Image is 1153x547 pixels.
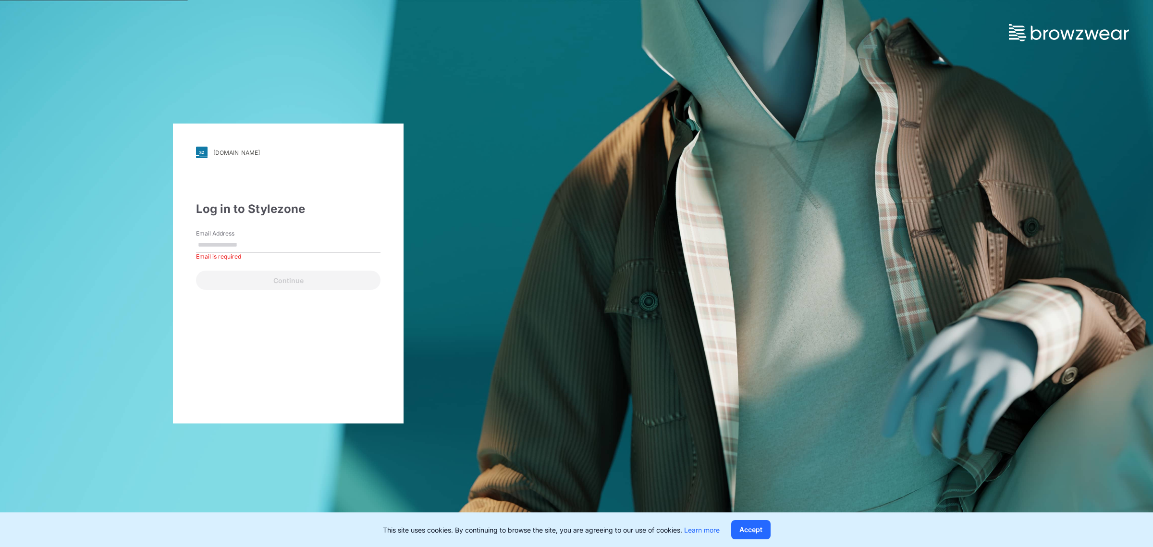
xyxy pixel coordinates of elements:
[383,525,720,535] p: This site uses cookies. By continuing to browse the site, you are agreeing to our use of cookies.
[196,147,380,158] a: [DOMAIN_NAME]
[684,526,720,534] a: Learn more
[196,147,208,158] img: svg+xml;base64,PHN2ZyB3aWR0aD0iMjgiIGhlaWdodD0iMjgiIHZpZXdCb3g9IjAgMCAyOCAyOCIgZmlsbD0ibm9uZSIgeG...
[1009,24,1129,41] img: browzwear-logo.73288ffb.svg
[213,149,260,156] div: [DOMAIN_NAME]
[731,520,771,539] button: Accept
[196,229,263,238] label: Email Address
[196,252,380,261] div: Email is required
[196,200,380,218] div: Log in to Stylezone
